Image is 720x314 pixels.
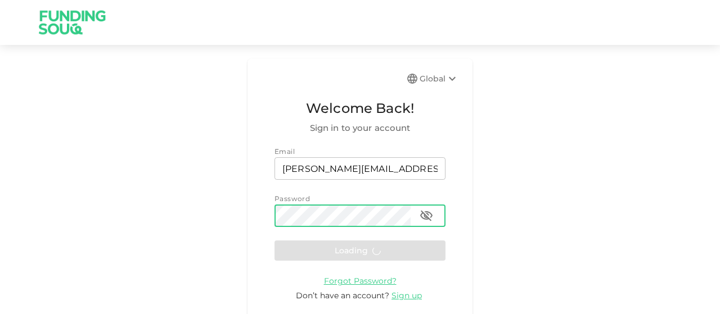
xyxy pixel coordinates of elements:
span: Welcome Back! [274,98,445,119]
span: Email [274,147,295,156]
span: Sign up [391,290,422,301]
div: Global [420,72,459,85]
input: password [274,204,411,227]
span: Don’t have an account? [296,290,389,301]
span: Sign in to your account [274,121,445,135]
span: Password [274,194,310,203]
input: email [274,157,445,180]
a: Forgot Password? [324,275,397,286]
